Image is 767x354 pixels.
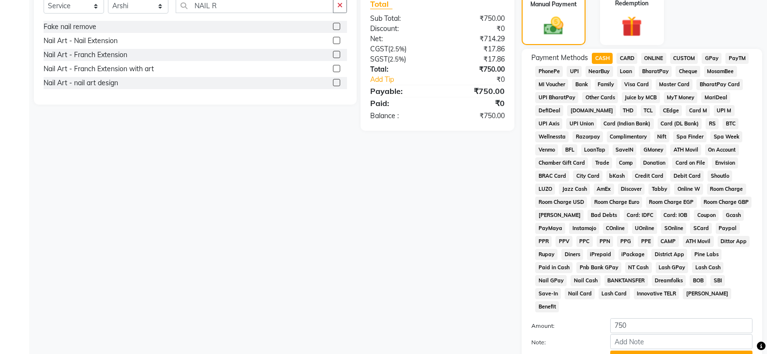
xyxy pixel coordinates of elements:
[632,223,658,234] span: UOnline
[706,118,719,129] span: RS
[658,236,679,247] span: CAMP
[535,184,555,195] span: LUZO
[535,118,562,129] span: UPI Axis
[582,92,618,103] span: Other Cards
[44,50,127,60] div: Nail Art - Franch Extension
[567,66,582,77] span: UPI
[656,262,689,273] span: Lash GPay
[656,79,692,90] span: Master Card
[437,85,512,97] div: ₹750.00
[363,97,437,109] div: Paid:
[535,92,578,103] span: UPI BharatPay
[572,79,591,90] span: Bank
[622,92,660,103] span: Juice by MCB
[535,197,587,208] span: Room Charge USD
[390,45,405,53] span: 2.5%
[705,144,739,155] span: On Account
[437,14,512,24] div: ₹750.00
[450,75,512,85] div: ₹0
[535,249,557,260] span: Rupay
[702,53,722,64] span: GPay
[363,75,450,85] a: Add Tip
[437,97,512,109] div: ₹0
[597,236,614,247] span: PPN
[620,105,637,116] span: THD
[621,79,652,90] span: Visa Card
[363,14,437,24] div: Sub Total:
[363,44,437,54] div: ( )
[363,54,437,64] div: ( )
[535,79,568,90] span: MI Voucher
[616,157,636,169] span: Comp
[615,14,648,39] img: _gift.svg
[646,197,697,208] span: Room Charge EGP
[694,210,719,221] span: Coupon
[606,170,628,182] span: bKash
[707,184,746,195] span: Room Charge
[691,249,722,260] span: Pine Labs
[587,249,615,260] span: iPrepaid
[576,236,593,247] span: PPC
[618,249,648,260] span: iPackage
[535,144,558,155] span: Venmo
[648,184,670,195] span: Tabby
[363,34,437,44] div: Net:
[712,157,738,169] span: Envision
[591,197,642,208] span: Room Charge Euro
[363,111,437,121] div: Balance :
[535,66,563,77] span: PhonePe
[565,288,595,299] span: Nail Card
[707,170,732,182] span: Shoutlo
[607,131,650,142] span: Complimentary
[567,105,616,116] span: [DOMAIN_NAME]
[638,236,654,247] span: PPE
[640,157,669,169] span: Donation
[654,131,670,142] span: Nift
[661,210,691,221] span: Card: IOB
[524,338,602,347] label: Note:
[437,24,512,34] div: ₹0
[535,157,588,169] span: Chamber Gift Card
[44,78,118,88] div: Nail Art - nail art design
[535,301,559,312] span: Benefit
[632,170,667,182] span: Credit Card
[692,262,723,273] span: Lash Cash
[722,118,738,129] span: BTC
[617,66,635,77] span: Loan
[44,36,118,46] div: Nail Art - Nail Extension
[610,334,752,349] input: Add Note
[390,55,404,63] span: 2.5%
[535,170,569,182] span: BRAC Card
[603,223,628,234] span: COnline
[601,118,654,129] span: Card (Indian Bank)
[363,64,437,75] div: Total:
[437,54,512,64] div: ₹17.86
[571,275,601,286] span: Nail Cash
[595,79,617,90] span: Family
[535,288,561,299] span: Save-In
[617,53,637,64] span: CARD
[718,236,750,247] span: Dittor App
[587,210,620,221] span: Bad Debts
[535,223,565,234] span: PayMaya
[592,53,613,64] span: CASH
[610,318,752,333] input: Amount
[617,236,634,247] span: PPG
[716,223,740,234] span: Paypal
[674,184,703,195] span: Online W
[641,105,656,116] span: TCL
[437,44,512,54] div: ₹17.86
[670,144,701,155] span: ATH Movil
[613,144,637,155] span: SaveIN
[670,170,704,182] span: Debit Card
[625,262,652,273] span: NT Cash
[618,184,645,195] span: Discover
[714,105,735,116] span: UPI M
[559,184,590,195] span: Jazz Cash
[701,92,730,103] span: MariDeal
[594,184,614,195] span: AmEx
[661,223,686,234] span: SOnline
[599,288,630,299] span: Lash Card
[604,275,648,286] span: BANKTANSFER
[370,55,388,63] span: SGST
